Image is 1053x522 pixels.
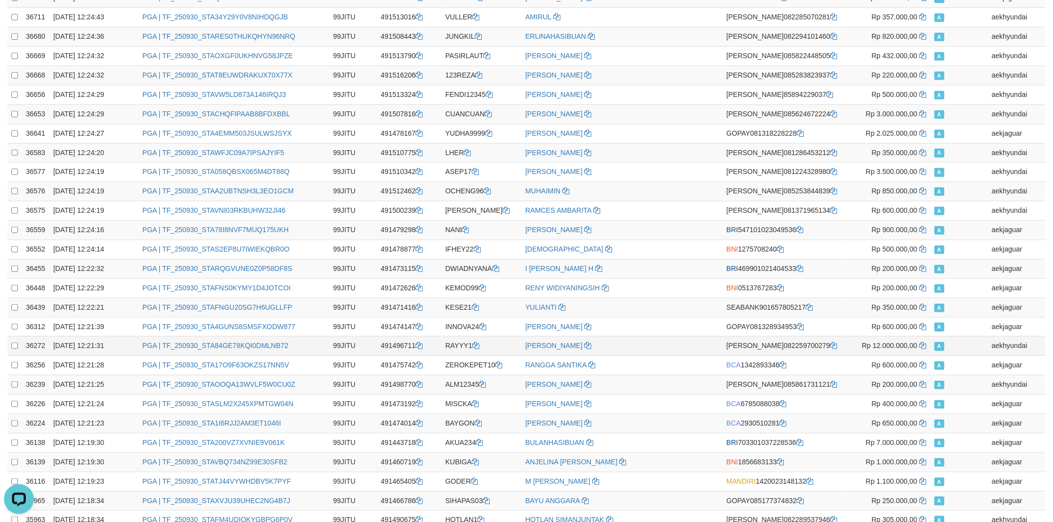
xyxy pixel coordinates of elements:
[526,323,583,331] a: [PERSON_NAME]
[329,66,377,85] td: 99JITU
[988,163,1046,182] td: aekhyundai
[4,4,34,34] button: Open LiveChat chat widget
[988,395,1046,414] td: aekjaguar
[329,27,377,47] td: 99JITU
[22,163,49,182] td: 36577
[872,264,918,272] span: Rp 200.000,00
[526,129,583,137] a: [PERSON_NAME]
[872,32,918,40] span: Rp 820.000,00
[872,13,918,21] span: Rp 357.000,00
[22,47,49,66] td: 36669
[49,201,138,221] td: [DATE] 12:24:19
[723,8,845,27] td: 082285070281
[988,104,1046,124] td: aekhyundai
[49,375,138,395] td: [DATE] 12:21:25
[526,71,583,79] a: [PERSON_NAME]
[377,356,441,375] td: 491475742
[49,163,138,182] td: [DATE] 12:24:19
[142,380,295,388] a: PGA | TF_250930_STAOOQA13WVLF5W0CU0Z
[142,245,290,253] a: PGA | TF_250930_STAS2EP8U7IWIEKQBR0O
[935,72,945,80] span: Approved - Marked by aekhyundai
[22,201,49,221] td: 36575
[526,264,594,272] a: I [PERSON_NAME] H
[526,13,551,21] a: AMIRUL
[329,337,377,356] td: 99JITU
[526,438,584,446] a: BULANHASIBUAN
[935,265,945,273] span: Approved - Marked by aekjaguar
[935,52,945,61] span: Approved - Marked by aekhyundai
[441,163,522,182] td: ASEP17
[22,433,49,452] td: 36138
[526,168,583,175] a: [PERSON_NAME]
[49,317,138,337] td: [DATE] 12:21:39
[526,284,600,292] a: RENY WIDIYANINGSIH
[526,90,583,98] a: [PERSON_NAME]
[866,168,918,175] span: Rp 3.500.000,00
[872,226,918,234] span: Rp 900.000,00
[441,201,522,221] td: [PERSON_NAME]
[526,342,583,349] a: [PERSON_NAME]
[22,66,49,85] td: 36668
[441,472,522,491] td: GODER
[142,32,295,40] a: PGA | TF_250930_STARES0THUKQHYN96NRQ
[441,375,522,395] td: ALM12345
[988,433,1046,452] td: aekjaguar
[723,278,845,298] td: 0513767283
[377,395,441,414] td: 491473192
[988,124,1046,143] td: aekjaguar
[142,419,281,427] a: PGA | TF_250930_STA1I6RJJ2AM3ET1046I
[377,337,441,356] td: 491496711
[872,187,918,195] span: Rp 850.000,00
[988,8,1046,27] td: aekhyundai
[723,221,845,240] td: 547101023049536
[988,259,1046,278] td: aekjaguar
[329,104,377,124] td: 99JITU
[526,458,618,466] a: ANJELINA [PERSON_NAME]
[22,85,49,104] td: 36656
[142,458,288,466] a: PGA | TF_250930_STAVBQ734NZ99E30SFB2
[526,380,583,388] a: [PERSON_NAME]
[22,298,49,317] td: 36439
[988,182,1046,201] td: aekhyundai
[727,52,784,60] span: [PERSON_NAME]
[526,206,592,214] a: RAMCES AMBARITA
[526,361,587,369] a: RANGGA SANTIKA
[441,104,522,124] td: CUANCUAN
[142,438,285,446] a: PGA | TF_250930_STA200VZ7XVNIE9V061K
[727,380,784,388] span: [PERSON_NAME]
[142,168,290,175] a: PGA | TF_250930_STA058QBSX065M4DT88Q
[142,400,293,408] a: PGA | TF_250930_STASLM2X245XPMTGW04N
[935,226,945,235] span: Approved - Marked by aekjaguar
[142,52,293,60] a: PGA | TF_250930_STAOXGF0UKHNVG58JPZE
[723,66,845,85] td: 085283823937
[872,245,918,253] span: Rp 500.000,00
[377,27,441,47] td: 491508443
[723,124,845,143] td: 081318228228
[727,187,784,195] span: [PERSON_NAME]
[988,47,1046,66] td: aekhyundai
[526,419,583,427] a: [PERSON_NAME]
[526,477,591,485] a: M [PERSON_NAME]
[935,13,945,22] span: Approved - Marked by aekhyundai
[377,8,441,27] td: 491513016
[723,395,845,414] td: 6785088038
[723,182,845,201] td: 085253844839
[727,419,741,427] span: BCA
[441,8,522,27] td: VULLER
[727,284,738,292] span: BNI
[22,143,49,163] td: 36583
[723,317,845,337] td: 081328934953
[723,201,845,221] td: 081371965134
[727,168,784,175] span: [PERSON_NAME]
[377,163,441,182] td: 491510342
[727,129,750,137] span: GOPAY
[723,143,845,163] td: 081286453212
[329,395,377,414] td: 99JITU
[377,124,441,143] td: 491478167
[49,240,138,259] td: [DATE] 12:24:14
[441,124,522,143] td: YUDHA9999
[727,303,759,311] span: SEABANK
[441,66,522,85] td: 123REZA
[723,85,845,104] td: 85894229037
[49,66,138,85] td: [DATE] 12:24:32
